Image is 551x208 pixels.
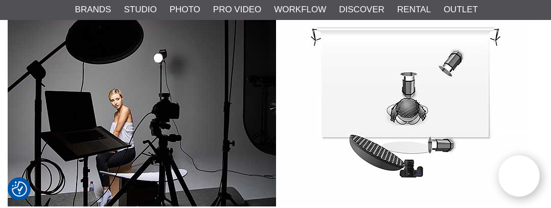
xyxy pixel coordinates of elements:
a: Workflow [274,3,326,16]
button: Consent Preferences [12,180,27,198]
a: Pro Video [213,3,261,16]
img: Elinhrom Grid - Quentin Décaillet [8,2,529,206]
a: Studio [124,3,156,16]
a: Discover [339,3,384,16]
a: Rental [397,3,431,16]
a: Brands [75,3,111,16]
img: Revisit consent button [12,181,27,197]
a: Outlet [444,3,478,16]
a: Photo [170,3,200,16]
